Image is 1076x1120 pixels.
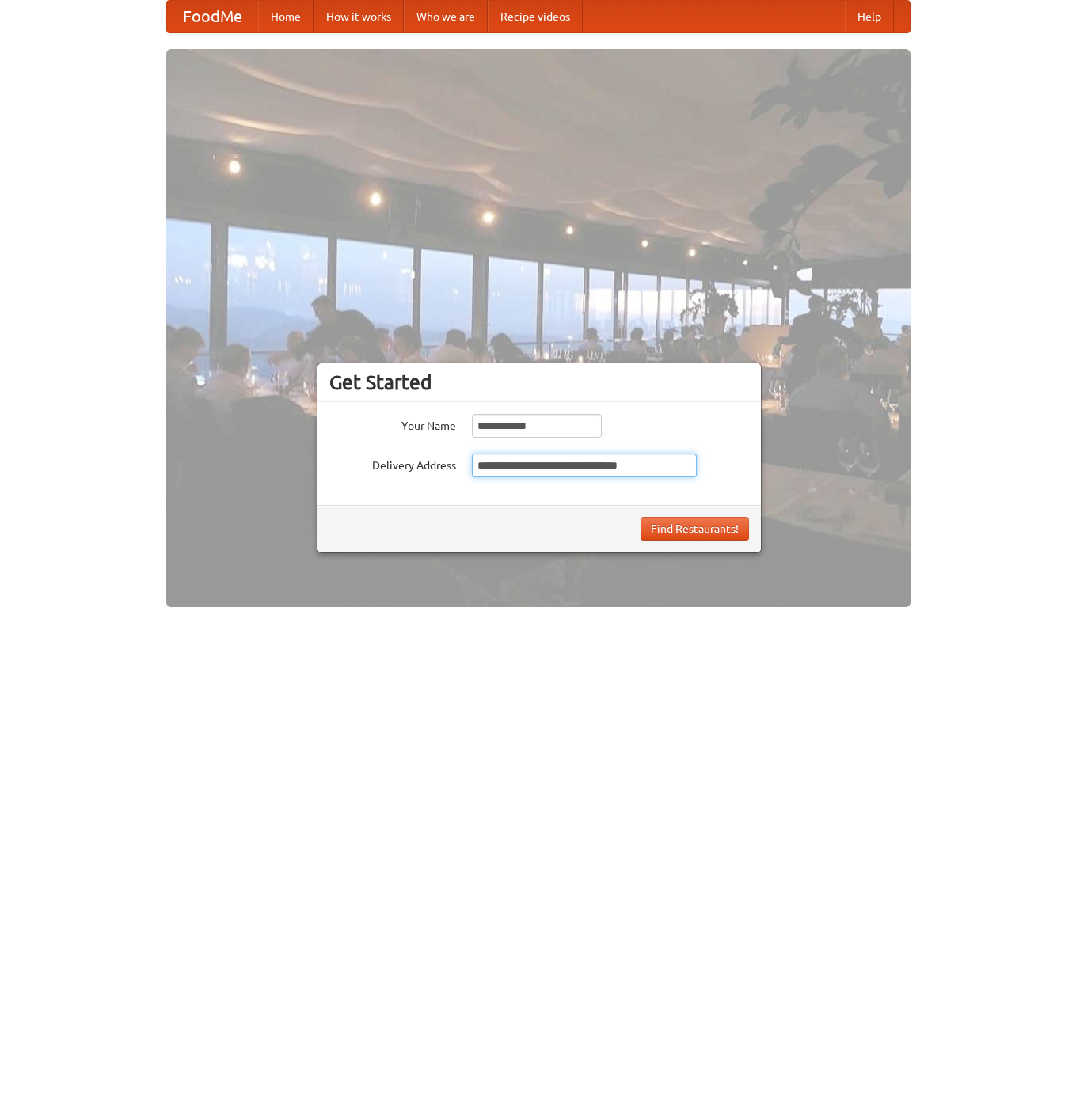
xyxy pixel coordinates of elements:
a: Help [845,1,894,32]
a: Recipe videos [488,1,583,32]
h3: Get Started [329,370,749,394]
a: Who we are [404,1,488,32]
label: Delivery Address [329,454,456,473]
a: Home [258,1,314,32]
label: Your Name [329,414,456,434]
a: FoodMe [167,1,258,32]
button: Find Restaurants! [641,517,749,541]
a: How it works [314,1,404,32]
